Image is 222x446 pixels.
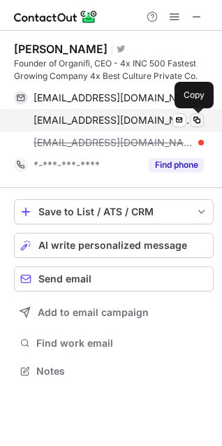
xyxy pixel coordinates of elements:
[14,333,214,353] button: Find work email
[149,158,204,172] button: Reveal Button
[14,57,214,82] div: Founder of Organifi, CEO - 4x INC 500 Fastest Growing Company 4x Best Culture Private Co.
[38,206,189,217] div: Save to List / ATS / CRM
[14,233,214,258] button: AI write personalized message
[38,307,149,318] span: Add to email campaign
[36,337,208,350] span: Find work email
[14,300,214,325] button: Add to email campaign
[14,42,108,56] div: [PERSON_NAME]
[14,266,214,292] button: Send email
[14,199,214,224] button: save-profile-one-click
[34,136,193,149] span: [EMAIL_ADDRESS][DOMAIN_NAME]
[38,240,187,251] span: AI write personalized message
[14,8,98,25] img: ContactOut v5.3.10
[36,365,208,377] span: Notes
[34,114,193,127] span: [EMAIL_ADDRESS][DOMAIN_NAME]
[14,361,214,381] button: Notes
[34,92,193,104] span: [EMAIL_ADDRESS][DOMAIN_NAME]
[38,273,91,285] span: Send email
